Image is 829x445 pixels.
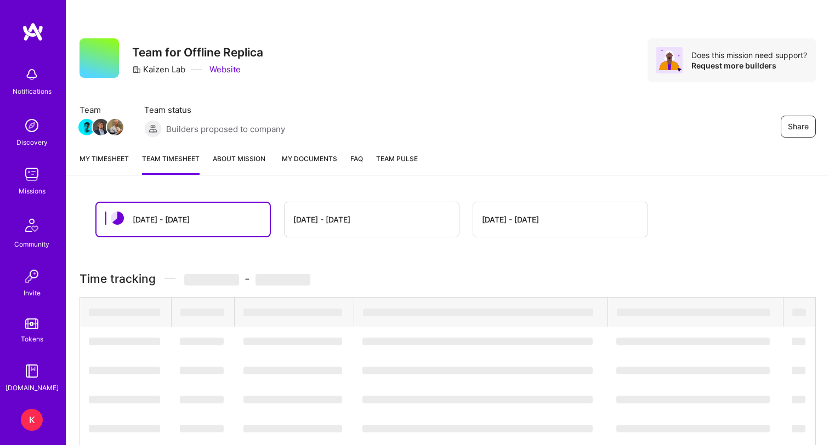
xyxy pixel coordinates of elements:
[243,396,342,403] span: ‌
[279,153,337,175] a: My Documents
[5,382,59,393] div: [DOMAIN_NAME]
[376,153,418,175] a: Team Pulse
[142,153,200,175] a: Team timesheet
[362,396,593,403] span: ‌
[616,425,770,432] span: ‌
[132,64,185,75] div: Kaizen Lab
[362,367,593,374] span: ‌
[792,309,806,316] span: ‌
[184,274,239,286] span: ‌
[616,367,770,374] span: ‌
[21,333,43,345] div: Tokens
[21,265,43,287] img: Invite
[792,396,805,403] span: ‌
[293,214,350,225] div: [DATE] - [DATE]
[207,64,241,75] a: Website
[180,338,224,345] span: ‌
[617,309,770,316] span: ‌
[132,65,141,74] i: icon CompanyGray
[691,50,807,60] div: Does this mission need support?
[482,214,539,225] div: [DATE] - [DATE]
[213,153,265,175] a: About Mission
[89,338,160,345] span: ‌
[21,115,43,136] img: discovery
[180,367,224,374] span: ‌
[133,214,190,225] div: [DATE] - [DATE]
[80,104,122,116] span: Team
[180,425,224,432] span: ‌
[255,274,310,286] span: ‌
[656,47,683,73] img: Avatar
[616,396,770,403] span: ‌
[89,309,160,316] span: ‌
[792,338,805,345] span: ‌
[111,212,124,225] img: status icon
[362,338,593,345] span: ‌
[19,212,45,238] img: Community
[180,309,224,316] span: ‌
[107,119,123,135] img: Team Member Avatar
[616,338,770,345] span: ‌
[243,367,342,374] span: ‌
[14,238,49,250] div: Community
[180,396,224,403] span: ‌
[16,136,48,148] div: Discovery
[80,272,816,286] h3: Time tracking
[376,155,418,163] span: Team Pulse
[362,425,593,432] span: ‌
[21,64,43,85] img: bell
[166,123,285,135] span: Builders proposed to company
[94,118,108,136] a: Team Member Avatar
[788,121,809,132] span: Share
[243,425,342,432] span: ‌
[21,163,43,185] img: teamwork
[243,309,342,316] span: ‌
[132,45,263,59] h3: Team for Offline Replica
[184,272,310,286] span: -
[21,409,43,431] div: K
[792,425,805,432] span: ‌
[781,116,816,138] button: Share
[93,119,109,135] img: Team Member Avatar
[78,119,95,135] img: Team Member Avatar
[89,425,160,432] span: ‌
[21,360,43,382] img: guide book
[18,409,46,431] a: K
[350,153,363,175] a: FAQ
[24,287,41,299] div: Invite
[144,104,285,116] span: Team status
[80,118,94,136] a: Team Member Avatar
[363,309,593,316] span: ‌
[13,85,52,97] div: Notifications
[792,367,805,374] span: ‌
[80,153,129,175] a: My timesheet
[22,22,44,42] img: logo
[108,118,122,136] a: Team Member Avatar
[25,318,38,329] img: tokens
[89,367,160,374] span: ‌
[144,120,162,138] img: Builders proposed to company
[19,185,46,197] div: Missions
[691,60,807,71] div: Request more builders
[89,396,160,403] span: ‌
[243,338,342,345] span: ‌
[279,153,337,165] span: My Documents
